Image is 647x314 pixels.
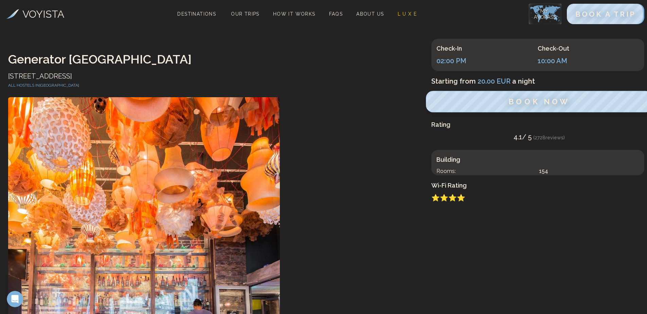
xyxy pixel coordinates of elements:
span: 20.00 EUR [476,77,512,85]
p: ⭐⭐⭐⭐ [431,193,647,203]
img: Voyista Logo [6,9,19,19]
span: BOOK NOW [508,97,570,106]
a: BOOK A TRIP [567,12,644,18]
a: FAQs [326,9,346,19]
p: Check-In [436,44,538,53]
h4: Starting from a night [431,76,647,86]
h3: Rating [431,120,647,129]
p: 154 [539,167,639,175]
iframe: Intercom live chat [7,291,23,307]
button: BOOK A TRIP [567,4,644,24]
a: All hostels in[GEOGRAPHIC_DATA] [8,83,79,88]
span: Destinations [175,8,219,29]
a: VOYISTA [6,6,64,22]
a: Our Trips [228,9,262,19]
h3: VOYISTA [22,6,64,22]
h1: Generator [GEOGRAPHIC_DATA] [8,52,423,66]
span: About Us [356,11,384,17]
a: How It Works [270,9,318,19]
span: How It Works [273,11,316,17]
span: L U X E [398,11,417,17]
p: 10:00 AM [538,56,639,66]
a: BOOK NOW [431,99,647,106]
span: Our Trips [231,11,259,17]
p: 4.1 / 5 [431,132,647,142]
p: Check-Out [538,44,639,53]
p: [STREET_ADDRESS] [8,71,423,81]
img: My Account [529,4,561,24]
p: 02:00 PM [436,56,538,66]
h3: Wi-Fi Rating [431,181,647,190]
span: FAQs [329,11,343,17]
span: ( 2728 reviews) [533,135,565,140]
h3: Building [436,155,639,164]
a: L U X E [395,9,420,19]
a: About Us [354,9,387,19]
p: Rooms: [436,167,536,175]
span: BOOK A TRIP [575,10,636,18]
